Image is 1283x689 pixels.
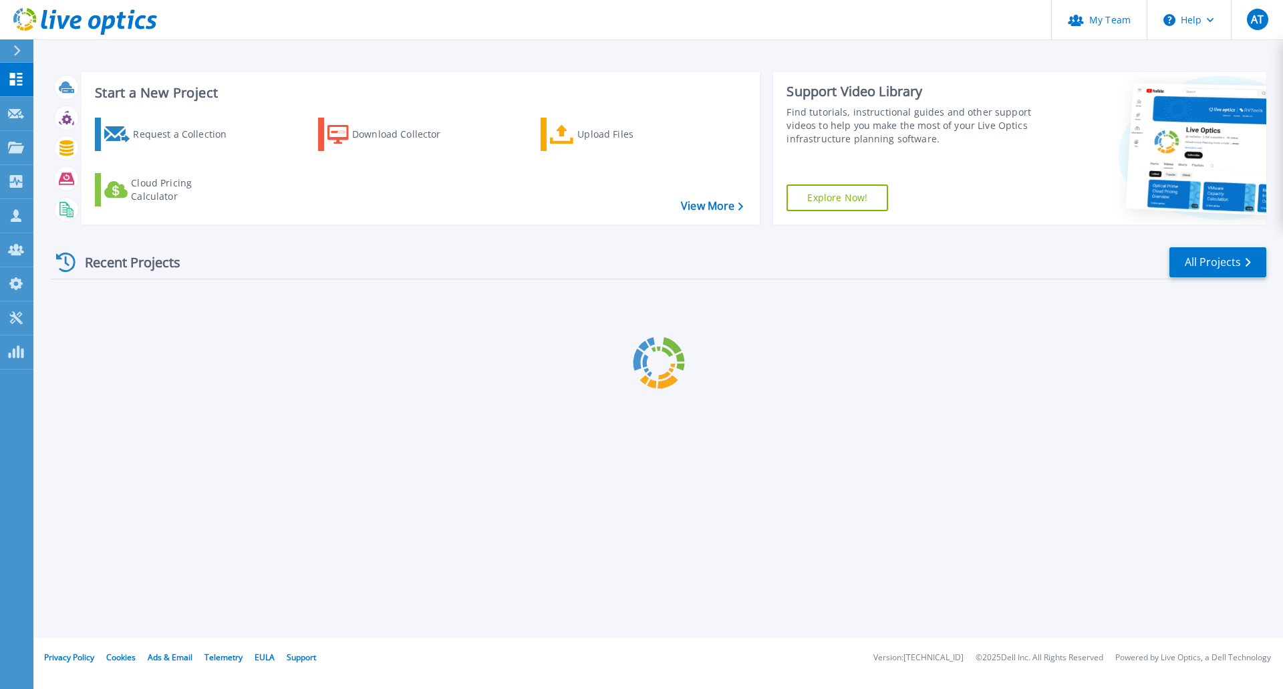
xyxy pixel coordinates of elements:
a: Download Collector [318,118,467,151]
div: Download Collector [352,121,459,148]
a: Telemetry [204,652,243,663]
div: Request a Collection [133,121,240,148]
a: Explore Now! [787,184,888,211]
div: Find tutorials, instructional guides and other support videos to help you make the most of your L... [787,106,1038,146]
a: Support [287,652,316,663]
div: Recent Projects [51,246,198,279]
li: © 2025 Dell Inc. All Rights Reserved [976,654,1103,662]
div: Upload Files [577,121,684,148]
div: Support Video Library [787,83,1038,100]
a: EULA [255,652,275,663]
div: Cloud Pricing Calculator [131,176,238,203]
a: Cookies [106,652,136,663]
a: Request a Collection [95,118,244,151]
a: Upload Files [541,118,690,151]
a: Ads & Email [148,652,192,663]
a: All Projects [1169,247,1266,277]
a: View More [681,200,743,213]
a: Privacy Policy [44,652,94,663]
h3: Start a New Project [95,86,743,100]
li: Powered by Live Optics, a Dell Technology [1115,654,1271,662]
li: Version: [TECHNICAL_ID] [873,654,964,662]
a: Cloud Pricing Calculator [95,173,244,206]
span: AT [1251,14,1264,25]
